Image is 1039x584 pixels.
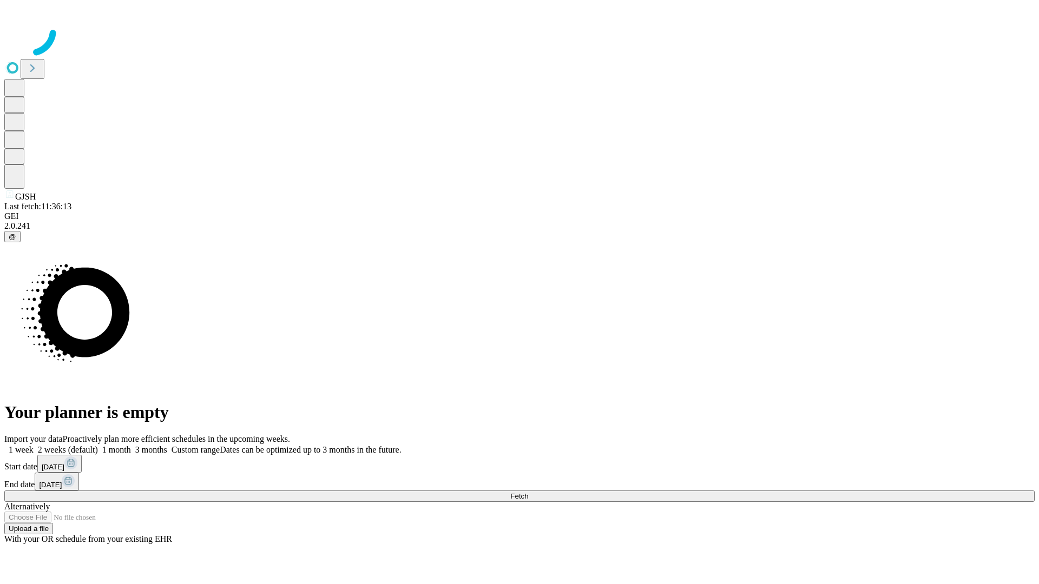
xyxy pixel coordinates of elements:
[9,233,16,241] span: @
[4,211,1035,221] div: GEI
[4,221,1035,231] div: 2.0.241
[42,463,64,471] span: [DATE]
[4,434,63,443] span: Import your data
[15,192,36,201] span: GJSH
[4,490,1035,502] button: Fetch
[4,473,1035,490] div: End date
[37,455,82,473] button: [DATE]
[4,231,21,242] button: @
[510,492,528,500] span: Fetch
[35,473,79,490] button: [DATE]
[172,445,220,454] span: Custom range
[4,534,172,543] span: With your OR schedule from your existing EHR
[4,502,50,511] span: Alternatively
[102,445,131,454] span: 1 month
[38,445,98,454] span: 2 weeks (default)
[4,402,1035,422] h1: Your planner is empty
[220,445,401,454] span: Dates can be optimized up to 3 months in the future.
[39,481,62,489] span: [DATE]
[4,523,53,534] button: Upload a file
[9,445,34,454] span: 1 week
[135,445,167,454] span: 3 months
[4,455,1035,473] div: Start date
[4,202,71,211] span: Last fetch: 11:36:13
[63,434,290,443] span: Proactively plan more efficient schedules in the upcoming weeks.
